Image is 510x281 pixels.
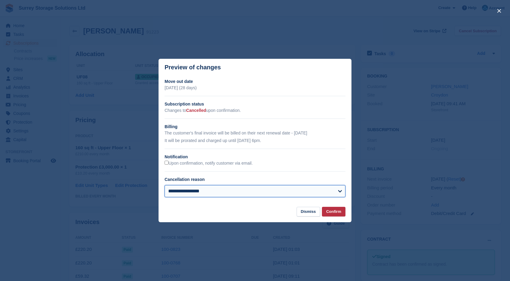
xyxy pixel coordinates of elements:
[165,78,345,85] h2: Move out date
[165,161,168,165] input: Upon confirmation, notify customer via email.
[165,107,345,114] p: Changes to upon confirmation.
[297,207,320,217] button: Dismiss
[165,64,221,71] p: Preview of changes
[165,124,345,130] h2: Billing
[165,137,345,144] p: It will be prorated and charged up until [DATE] 6pm.
[165,177,205,182] label: Cancellation reason
[165,101,345,107] h2: Subscription status
[165,130,345,136] p: The customer's final invoice will be billed on their next renewal date - [DATE]
[165,161,253,166] label: Upon confirmation, notify customer via email.
[322,207,345,217] button: Confirm
[165,154,345,160] h2: Notification
[494,6,504,16] button: close
[165,85,345,91] p: [DATE] (28 days)
[186,108,206,113] span: Cancelled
